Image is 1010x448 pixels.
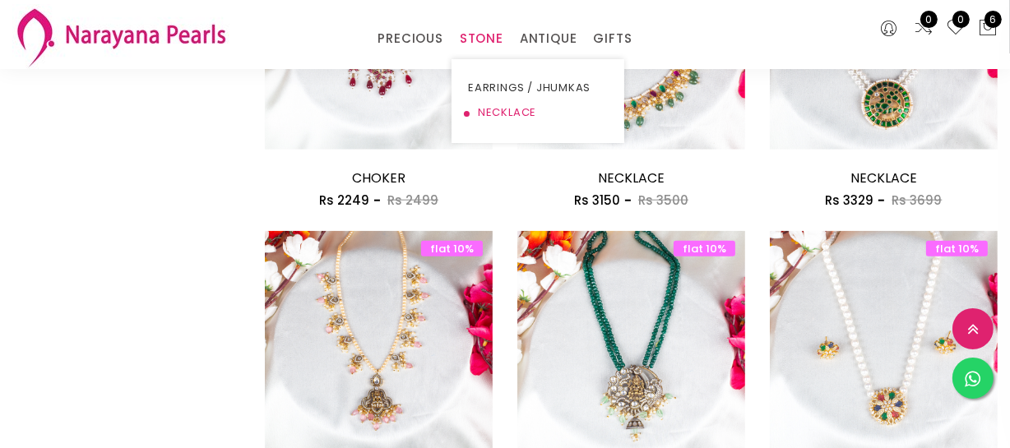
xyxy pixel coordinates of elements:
[926,241,988,256] span: flat 10%
[952,11,970,28] span: 0
[468,100,608,125] a: NECKLACE
[520,26,577,51] a: ANTIQUE
[460,26,503,51] a: STONE
[593,26,632,51] a: GIFTS
[319,192,369,209] span: Rs 2249
[892,192,942,209] span: Rs 3699
[946,18,966,39] a: 0
[387,192,438,209] span: Rs 2499
[985,11,1002,28] span: 6
[978,18,998,39] button: 6
[352,169,405,187] a: CHOKER
[598,169,665,187] a: NECKLACE
[378,26,442,51] a: PRECIOUS
[674,241,735,256] span: flat 10%
[638,192,688,209] span: Rs 3500
[914,18,934,39] a: 0
[421,241,483,256] span: flat 10%
[574,192,620,209] span: Rs 3150
[920,11,938,28] span: 0
[825,192,873,209] span: Rs 3329
[468,76,608,100] a: EARRINGS / JHUMKAS
[850,169,917,187] a: NECKLACE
